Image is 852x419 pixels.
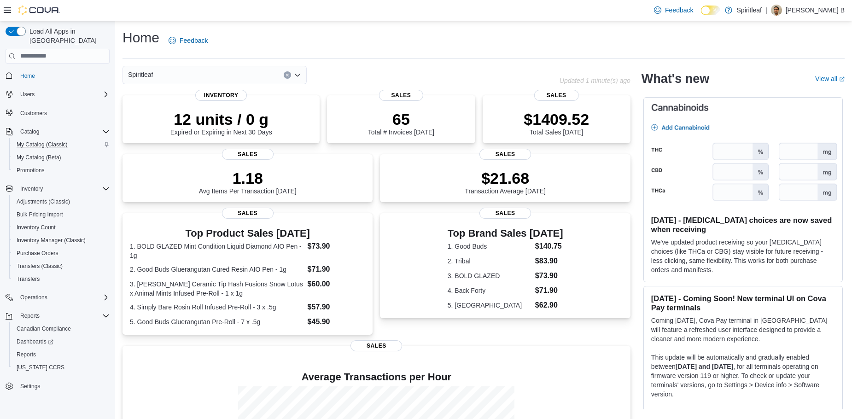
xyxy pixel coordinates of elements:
[13,274,43,285] a: Transfers
[13,165,110,176] span: Promotions
[13,152,110,163] span: My Catalog (Beta)
[9,208,113,221] button: Bulk Pricing Import
[651,238,835,274] p: We've updated product receiving so your [MEDICAL_DATA] choices (like THCa or CBG) stay visible fo...
[13,336,57,347] a: Dashboards
[13,235,110,246] span: Inventory Manager (Classic)
[651,316,835,343] p: Coming [DATE], Cova Pay terminal in [GEOGRAPHIC_DATA] will feature a refreshed user interface des...
[17,224,56,231] span: Inventory Count
[17,292,51,303] button: Operations
[448,228,563,239] h3: Top Brand Sales [DATE]
[465,169,546,195] div: Transaction Average [DATE]
[170,110,272,136] div: Expired or Expiring in Next 30 Days
[535,256,563,267] dd: $83.90
[839,76,845,82] svg: External link
[17,250,58,257] span: Purchase Orders
[222,149,274,160] span: Sales
[651,294,835,312] h3: [DATE] - Coming Soon! New terminal UI on Cova Pay terminals
[815,75,845,82] a: View allExternal link
[2,88,113,101] button: Users
[765,5,767,16] p: |
[17,183,110,194] span: Inventory
[199,169,297,195] div: Avg Items Per Transaction [DATE]
[448,301,531,310] dt: 5. [GEOGRAPHIC_DATA]
[448,242,531,251] dt: 1. Good Buds
[20,383,40,390] span: Settings
[20,91,35,98] span: Users
[17,338,53,345] span: Dashboards
[165,31,211,50] a: Feedback
[20,294,47,301] span: Operations
[17,364,64,371] span: [US_STATE] CCRS
[9,335,113,348] a: Dashboards
[9,361,113,374] button: [US_STATE] CCRS
[2,291,113,304] button: Operations
[17,126,110,137] span: Catalog
[524,110,589,136] div: Total Sales [DATE]
[130,228,365,239] h3: Top Product Sales [DATE]
[13,209,110,220] span: Bulk Pricing Import
[534,90,578,101] span: Sales
[17,108,51,119] a: Customers
[448,286,531,295] dt: 4. Back Forty
[17,107,110,119] span: Customers
[308,316,366,327] dd: $45.90
[123,29,159,47] h1: Home
[9,348,113,361] button: Reports
[13,362,68,373] a: [US_STATE] CCRS
[17,237,86,244] span: Inventory Manager (Classic)
[13,248,62,259] a: Purchase Orders
[9,247,113,260] button: Purchase Orders
[13,261,110,272] span: Transfers (Classic)
[479,149,531,160] span: Sales
[535,300,563,311] dd: $62.90
[786,5,845,16] p: [PERSON_NAME] B
[17,89,110,100] span: Users
[13,196,74,207] a: Adjustments (Classic)
[17,292,110,303] span: Operations
[17,351,36,358] span: Reports
[20,72,35,80] span: Home
[20,185,43,192] span: Inventory
[17,126,43,137] button: Catalog
[737,5,762,16] p: Spiritleaf
[771,5,782,16] div: Ajaydeep B
[9,322,113,335] button: Canadian Compliance
[13,235,89,246] a: Inventory Manager (Classic)
[479,208,531,219] span: Sales
[9,260,113,273] button: Transfers (Classic)
[2,309,113,322] button: Reports
[368,110,434,128] p: 65
[18,6,60,15] img: Cova
[195,90,247,101] span: Inventory
[13,362,110,373] span: Washington CCRS
[199,169,297,187] p: 1.18
[17,310,43,321] button: Reports
[676,363,733,370] strong: [DATE] and [DATE]
[20,110,47,117] span: Customers
[17,380,110,392] span: Settings
[130,303,304,312] dt: 4. Simply Bare Rosin Roll Infused Pre-Roll - 3 x .5g
[20,128,39,135] span: Catalog
[130,317,304,326] dt: 5. Good Buds Gluerangutan Pre-Roll - 7 x .5g
[17,310,110,321] span: Reports
[535,241,563,252] dd: $140.75
[651,215,835,234] h3: [DATE] - [MEDICAL_DATA] choices are now saved when receiving
[701,6,720,15] input: Dark Mode
[368,110,434,136] div: Total # Invoices [DATE]
[2,69,113,82] button: Home
[465,169,546,187] p: $21.68
[2,182,113,195] button: Inventory
[13,165,48,176] a: Promotions
[6,65,110,417] nav: Complex example
[13,274,110,285] span: Transfers
[13,349,40,360] a: Reports
[17,70,110,81] span: Home
[17,262,63,270] span: Transfers (Classic)
[9,195,113,208] button: Adjustments (Classic)
[13,209,67,220] a: Bulk Pricing Import
[13,323,110,334] span: Canadian Compliance
[9,273,113,285] button: Transfers
[9,164,113,177] button: Promotions
[9,234,113,247] button: Inventory Manager (Classic)
[650,1,697,19] a: Feedback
